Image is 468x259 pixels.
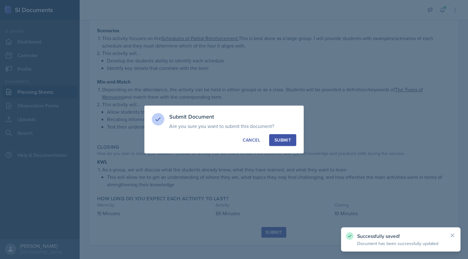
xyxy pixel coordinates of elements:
[274,137,291,143] div: Submit
[169,123,296,129] p: Are you sure you want to submit this document?
[357,233,444,239] p: Successfully saved!
[243,137,260,143] div: Cancel
[237,134,265,146] button: Cancel
[169,113,296,120] h3: Submit Document
[269,134,296,146] button: Submit
[357,240,444,247] p: Document has been successfully updated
